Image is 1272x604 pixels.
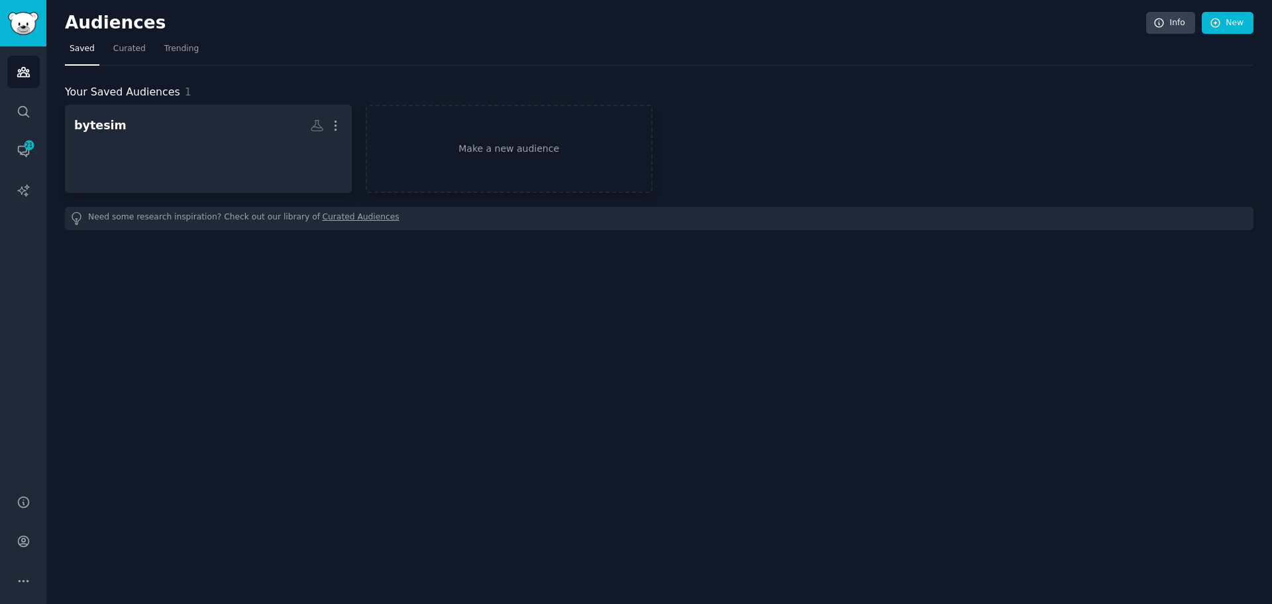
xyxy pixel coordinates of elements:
img: GummySearch logo [8,12,38,35]
div: Need some research inspiration? Check out our library of [65,207,1253,230]
a: Trending [160,38,203,66]
span: 1 [185,86,191,98]
a: Saved [65,38,99,66]
a: bytesim [65,105,352,193]
span: Your Saved Audiences [65,84,180,101]
span: Trending [164,43,199,55]
h2: Audiences [65,13,1146,34]
span: 21 [23,141,35,150]
a: Curated [109,38,150,66]
a: 21 [7,135,40,167]
div: bytesim [74,117,127,134]
a: Info [1146,12,1195,34]
span: Saved [70,43,95,55]
a: New [1202,12,1253,34]
span: Curated [113,43,146,55]
a: Make a new audience [366,105,653,193]
a: Curated Audiences [323,211,399,225]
